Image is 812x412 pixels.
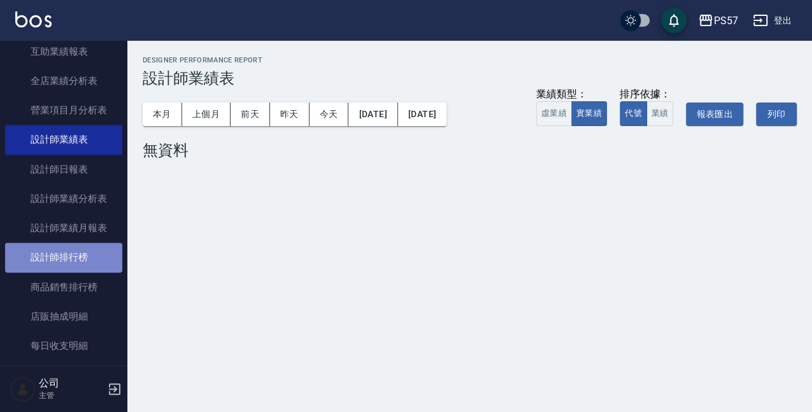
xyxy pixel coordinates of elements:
[143,56,797,64] h2: Designer Performance Report
[713,13,737,29] div: PS57
[5,360,122,390] a: 收支分類明細表
[348,103,397,126] button: [DATE]
[5,125,122,154] a: 設計師業績表
[143,141,797,159] div: 無資料
[143,103,182,126] button: 本月
[5,96,122,125] a: 營業項目月分析表
[5,155,122,184] a: 設計師日報表
[5,331,122,360] a: 每日收支明細
[536,88,607,101] div: 業績類型：
[5,184,122,213] a: 設計師業績分析表
[39,377,104,390] h5: 公司
[571,101,607,126] button: 實業績
[270,103,310,126] button: 昨天
[231,103,270,126] button: 前天
[39,390,104,401] p: 主管
[5,37,122,66] a: 互助業績報表
[5,243,122,272] a: 設計師排行榜
[398,103,446,126] button: [DATE]
[646,101,674,126] button: 業績
[310,103,349,126] button: 今天
[143,69,797,87] h3: 設計師業績表
[693,8,743,34] button: PS57
[10,376,36,402] img: Person
[5,302,122,331] a: 店販抽成明細
[5,213,122,243] a: 設計師業績月報表
[5,66,122,96] a: 全店業績分析表
[15,11,52,27] img: Logo
[536,101,572,126] button: 虛業績
[5,273,122,302] a: 商品銷售排行榜
[686,103,743,126] button: 報表匯出
[748,9,797,32] button: 登出
[620,101,647,126] button: 代號
[182,103,231,126] button: 上個月
[620,88,674,101] div: 排序依據：
[661,8,687,33] button: save
[756,103,797,126] button: 列印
